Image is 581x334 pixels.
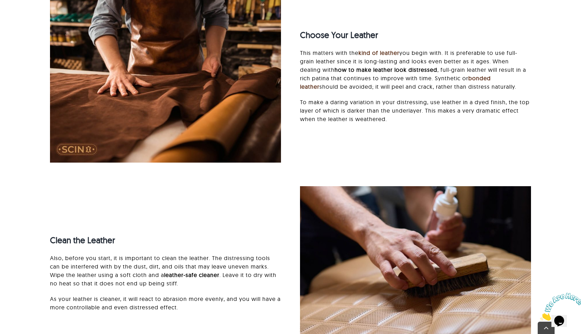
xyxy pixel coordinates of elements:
strong: leather-safe cleaner [164,271,219,278]
strong: how to make leather look distressed [335,66,437,73]
strong: Clean the Leather [50,235,115,245]
p: To make a daring variation in your distressing, use leather in a dyed finish, the top layer of wh... [300,98,531,123]
iframe: chat widget [537,290,581,323]
p: As your leather is cleaner, it will react to abrasion more evenly, and you will have a more contr... [50,295,281,311]
p: Also, before you start, it is important to clean the leather. The distressing tools can be interf... [50,254,281,288]
img: Chat attention grabber [3,3,46,31]
p: This matters with the you begin with. It is preferable to use full-grain leather since it is long... [300,49,531,91]
a: kind of leather [358,49,399,56]
strong: Choose Your Leather [300,30,378,40]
